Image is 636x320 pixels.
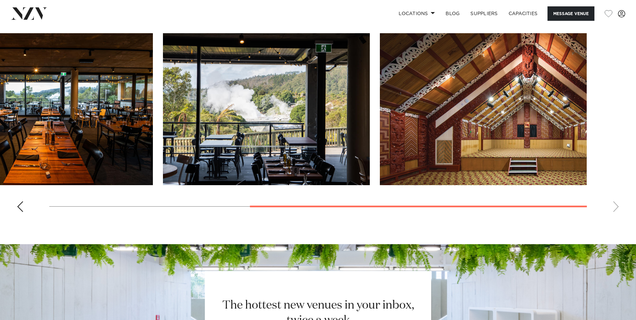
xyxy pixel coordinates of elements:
[380,33,587,185] swiper-slide: 4 / 4
[11,7,47,19] img: nzv-logo.png
[440,6,465,21] a: BLOG
[393,6,440,21] a: Locations
[547,6,594,21] button: Message Venue
[163,33,370,185] swiper-slide: 3 / 4
[465,6,503,21] a: SUPPLIERS
[503,6,543,21] a: Capacities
